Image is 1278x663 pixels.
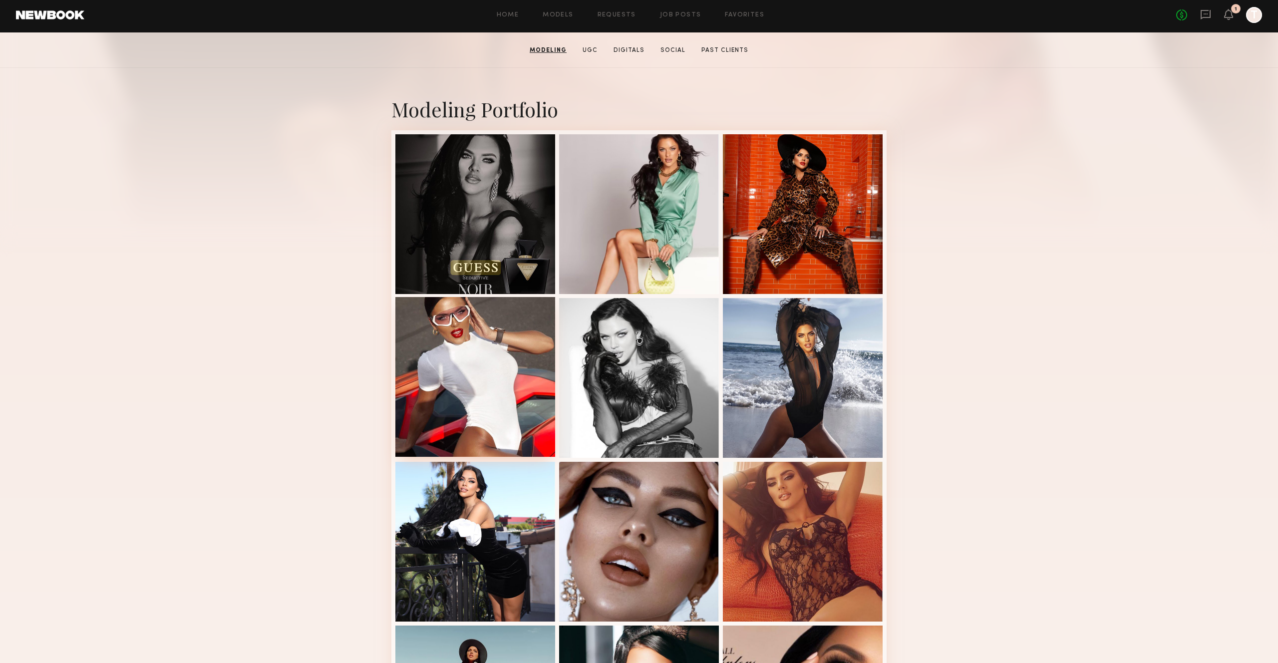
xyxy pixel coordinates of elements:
[697,46,752,55] a: Past Clients
[660,12,701,18] a: Job Posts
[391,96,887,122] div: Modeling Portfolio
[497,12,519,18] a: Home
[543,12,573,18] a: Models
[598,12,636,18] a: Requests
[1235,6,1237,12] div: 1
[1246,7,1262,23] a: T
[656,46,689,55] a: Social
[725,12,764,18] a: Favorites
[526,46,571,55] a: Modeling
[610,46,648,55] a: Digitals
[579,46,602,55] a: UGC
